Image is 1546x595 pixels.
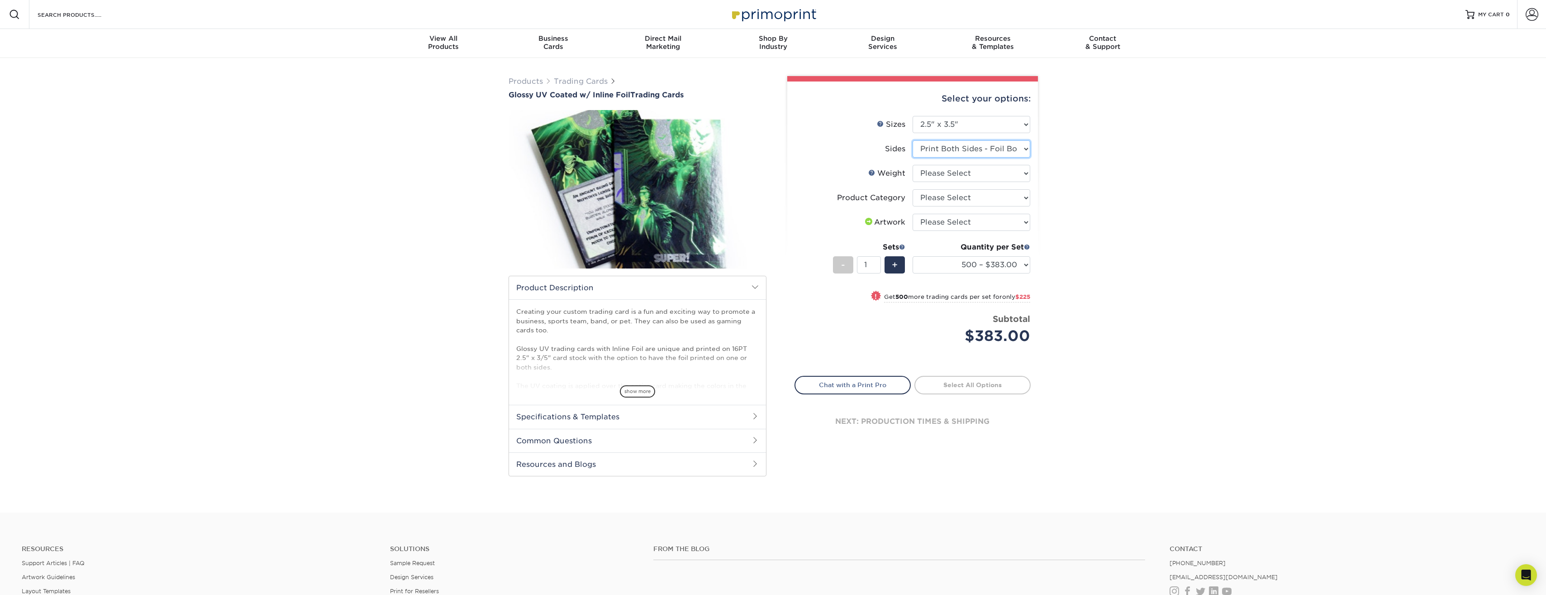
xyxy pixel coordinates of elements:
[509,91,630,99] span: Glossy UV Coated w/ Inline Foil
[885,144,905,154] div: Sides
[509,91,766,99] a: Glossy UV Coated w/ Inline FoilTrading Cards
[1170,545,1524,553] a: Contact
[794,82,1031,116] div: Select your options:
[608,29,718,58] a: Direct MailMarketing
[390,545,640,553] h4: Solutions
[22,560,85,566] a: Support Articles | FAQ
[877,119,905,130] div: Sizes
[828,34,938,51] div: Services
[1515,564,1537,586] div: Open Intercom Messenger
[390,574,433,581] a: Design Services
[516,307,759,408] p: Creating your custom trading card is a fun and exciting way to promote a business, sports team, b...
[389,34,499,51] div: Products
[509,429,766,452] h2: Common Questions
[718,34,828,43] span: Shop By
[875,292,877,301] span: !
[1015,293,1030,300] span: $225
[863,217,905,228] div: Artwork
[509,276,766,299] h2: Product Description
[993,314,1030,324] strong: Subtotal
[828,34,938,43] span: Design
[1170,574,1278,581] a: [EMAIL_ADDRESS][DOMAIN_NAME]
[390,560,435,566] a: Sample Request
[1170,560,1226,566] a: [PHONE_NUMBER]
[554,77,608,86] a: Trading Cards
[728,5,818,24] img: Primoprint
[868,168,905,179] div: Weight
[841,258,845,272] span: -
[498,34,608,43] span: Business
[794,394,1031,449] div: next: production times & shipping
[938,34,1048,43] span: Resources
[389,34,499,43] span: View All
[913,242,1030,253] div: Quantity per Set
[653,545,1145,553] h4: From the Blog
[509,405,766,428] h2: Specifications & Templates
[509,91,766,99] h1: Trading Cards
[828,29,938,58] a: DesignServices
[1002,293,1030,300] span: only
[22,545,376,553] h4: Resources
[919,325,1030,347] div: $383.00
[389,29,499,58] a: View AllProducts
[833,242,905,253] div: Sets
[794,376,911,394] a: Chat with a Print Pro
[509,100,766,278] img: Glossy UV Coated w/ Inline Foil 01
[1478,11,1504,19] span: MY CART
[837,192,905,203] div: Product Category
[509,452,766,476] h2: Resources and Blogs
[2,567,77,592] iframe: Google Customer Reviews
[938,29,1048,58] a: Resources& Templates
[914,376,1031,394] a: Select All Options
[1506,11,1510,18] span: 0
[608,34,718,51] div: Marketing
[37,9,125,20] input: SEARCH PRODUCTS.....
[498,29,608,58] a: BusinessCards
[620,385,655,398] span: show more
[884,293,1030,302] small: Get more trading cards per set for
[390,588,439,595] a: Print for Resellers
[718,34,828,51] div: Industry
[895,293,908,300] strong: 500
[608,34,718,43] span: Direct Mail
[1048,34,1158,51] div: & Support
[498,34,608,51] div: Cards
[1048,29,1158,58] a: Contact& Support
[938,34,1048,51] div: & Templates
[718,29,828,58] a: Shop ByIndustry
[1048,34,1158,43] span: Contact
[892,258,898,272] span: +
[509,77,543,86] a: Products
